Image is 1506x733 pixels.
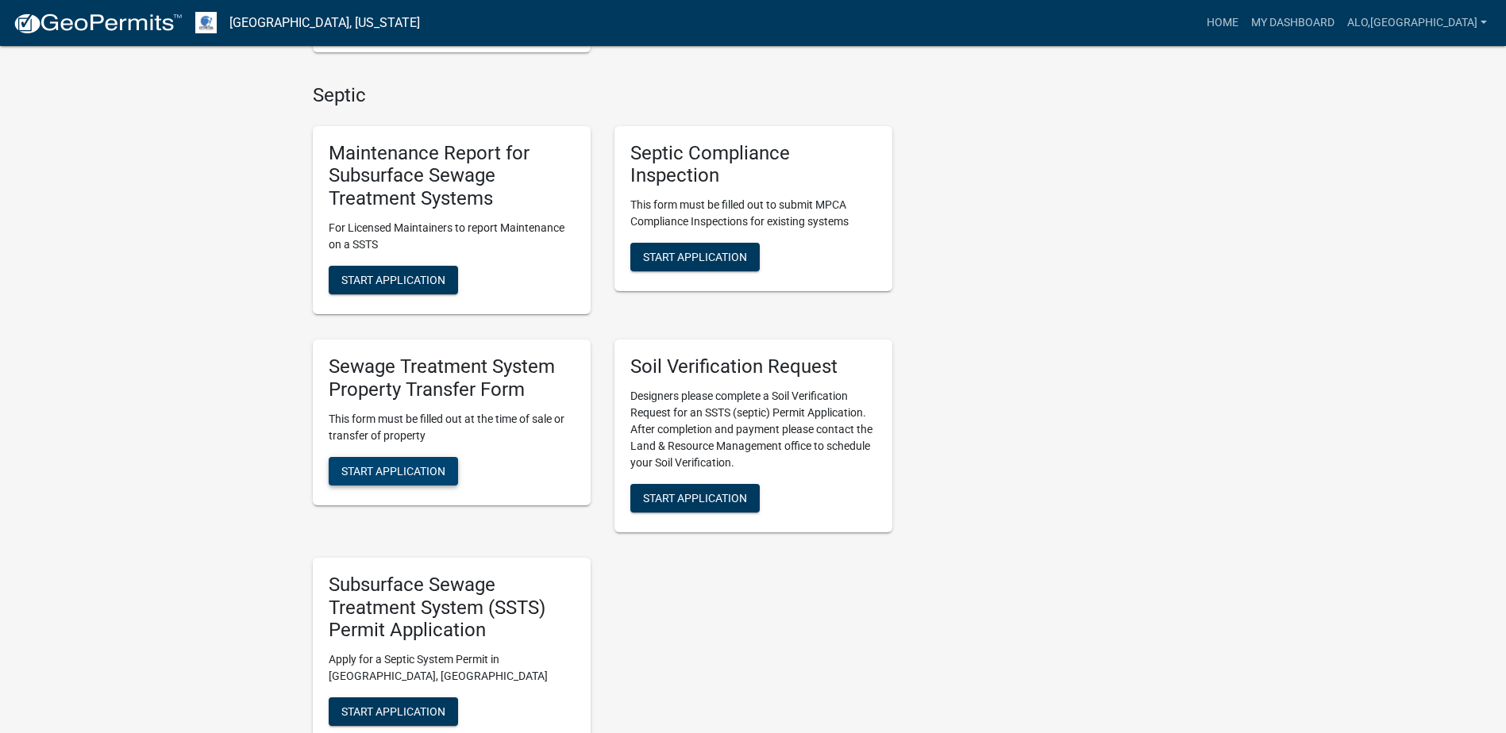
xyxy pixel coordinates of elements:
[229,10,420,36] a: [GEOGRAPHIC_DATA], [US_STATE]
[313,84,892,107] h4: Septic
[643,491,747,504] span: Start Application
[643,251,747,263] span: Start Application
[341,705,445,718] span: Start Application
[1341,8,1493,38] a: ALO,[GEOGRAPHIC_DATA]
[630,484,760,512] button: Start Application
[630,142,876,188] h5: Septic Compliance Inspection
[341,274,445,286] span: Start Application
[329,651,575,685] p: Apply for a Septic System Permit in [GEOGRAPHIC_DATA], [GEOGRAPHIC_DATA]
[329,220,575,253] p: For Licensed Maintainers to report Maintenance on a SSTS
[630,388,876,471] p: Designers please complete a Soil Verification Request for an SSTS (septic) Permit Application. Af...
[630,243,760,271] button: Start Application
[1245,8,1341,38] a: My Dashboard
[341,464,445,477] span: Start Application
[329,266,458,294] button: Start Application
[329,142,575,210] h5: Maintenance Report for Subsurface Sewage Treatment Systems
[329,697,458,726] button: Start Application
[329,574,575,642] h5: Subsurface Sewage Treatment System (SSTS) Permit Application
[195,12,217,33] img: Otter Tail County, Minnesota
[1200,8,1245,38] a: Home
[329,457,458,485] button: Start Application
[329,411,575,444] p: This form must be filled out at the time of sale or transfer of property
[630,355,876,378] h5: Soil Verification Request
[329,355,575,401] h5: Sewage Treatment System Property Transfer Form
[630,197,876,230] p: This form must be filled out to submit MPCA Compliance Inspections for existing systems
